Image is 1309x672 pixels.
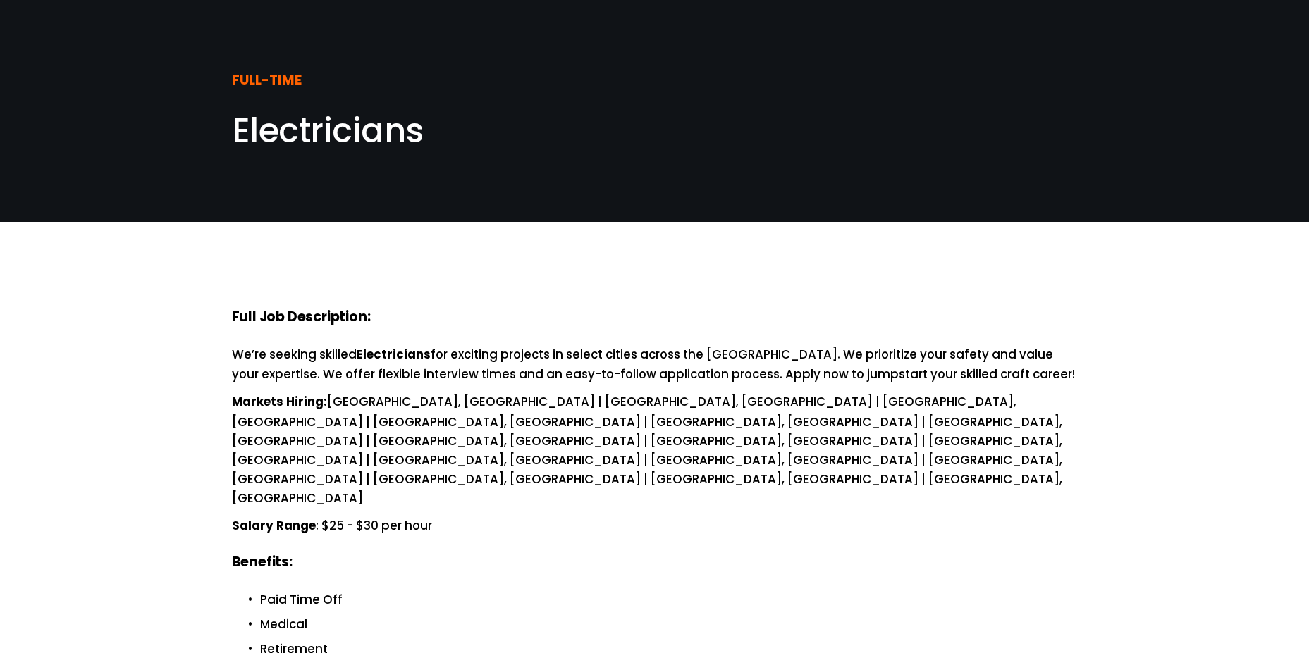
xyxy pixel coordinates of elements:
strong: Electricians [357,345,431,366]
strong: Benefits: [232,552,293,575]
strong: Full Job Description: [232,306,371,330]
p: We’re seeking skilled for exciting projects in select cities across the [GEOGRAPHIC_DATA]. We pri... [232,345,1078,385]
strong: Markets Hiring: [232,392,327,413]
p: : $25 - $30 per hour [232,516,1078,537]
p: [GEOGRAPHIC_DATA], [GEOGRAPHIC_DATA] | [GEOGRAPHIC_DATA], [GEOGRAPHIC_DATA] | [GEOGRAPHIC_DATA], ... [232,392,1078,507]
p: Retirement [260,640,1078,659]
p: Medical [260,615,1078,634]
strong: FULL-TIME [232,70,302,93]
span: Electricians [232,107,424,154]
strong: Salary Range [232,516,316,537]
p: Paid Time Off [260,590,1078,609]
